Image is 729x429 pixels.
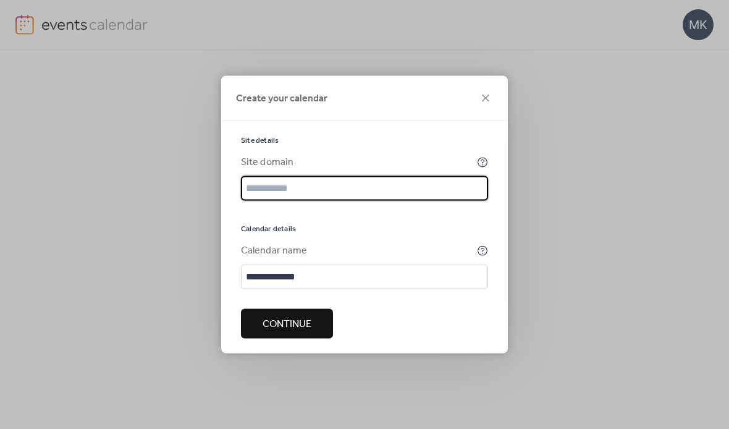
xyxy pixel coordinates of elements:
button: Continue [241,309,333,339]
span: Create your calendar [236,91,327,106]
div: Calendar name [241,244,474,258]
span: Continue [263,317,311,332]
span: Calendar details [241,224,296,234]
div: Site domain [241,155,474,170]
span: Site details [241,136,279,146]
